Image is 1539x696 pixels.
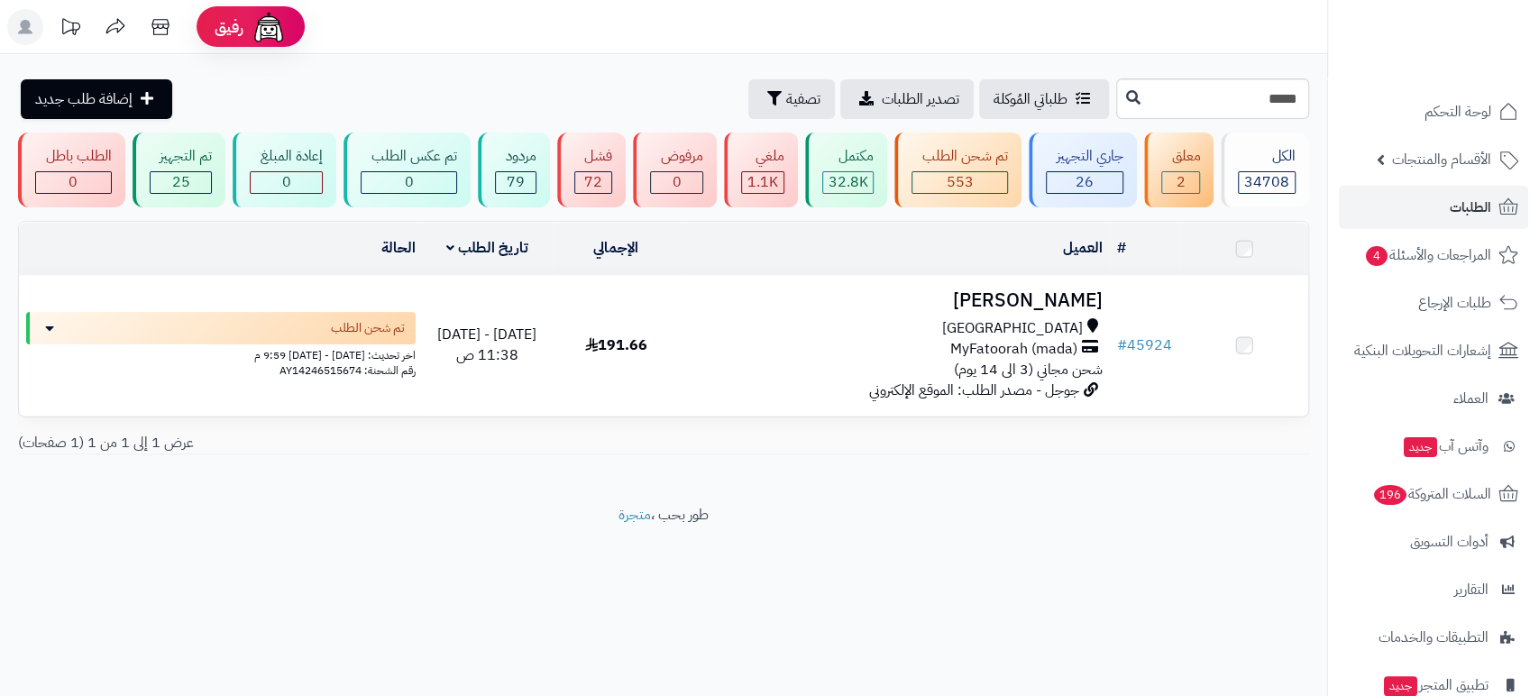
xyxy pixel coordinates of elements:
[495,146,536,167] div: مردود
[1063,237,1103,259] a: العميل
[446,237,528,259] a: تاريخ الطلب
[361,146,457,167] div: تم عكس الطلب
[331,319,405,337] span: تم شحن الطلب
[950,339,1077,360] span: MyFatoorah (mada)
[720,133,802,207] a: ملغي 1.1K
[35,146,112,167] div: الطلب باطل
[1339,186,1528,229] a: الطلبات
[954,359,1103,380] span: شحن مجاني (3 الى 14 يوم)
[1354,338,1491,363] span: إشعارات التحويلات البنكية
[5,433,664,453] div: عرض 1 إلى 1 من 1 (1 صفحات)
[1339,520,1528,563] a: أدوات التسويق
[282,171,291,193] span: 0
[882,88,959,110] span: تصدير الطلبات
[1410,529,1489,554] span: أدوات التسويق
[1418,290,1491,316] span: طلبات الإرجاع
[150,146,213,167] div: تم التجهيز
[1117,237,1126,259] a: #
[1117,334,1127,356] span: #
[802,133,892,207] a: مكتمل 32.8K
[1141,133,1218,207] a: معلق 2
[1046,146,1123,167] div: جاري التجهيز
[21,79,172,119] a: إضافة طلب جديد
[14,133,129,207] a: الطلب باطل 0
[1047,172,1122,193] div: 26
[911,146,1008,167] div: تم شحن الطلب
[1161,146,1201,167] div: معلق
[279,362,416,379] span: رقم الشحنة: AY14246515674
[979,79,1109,119] a: طلباتي المُوكلة
[48,9,93,50] a: تحديثات المنصة
[747,171,778,193] span: 1.1K
[994,88,1067,110] span: طلباتي المُوكلة
[742,172,783,193] div: 1135
[1453,386,1489,411] span: العملاء
[26,344,416,363] div: اخر تحديث: [DATE] - [DATE] 9:59 م
[1162,172,1200,193] div: 2
[1339,90,1528,133] a: لوحة التحكم
[1238,146,1296,167] div: الكل
[1339,616,1528,659] a: التطبيقات والخدمات
[1404,437,1437,457] span: جديد
[554,133,630,207] a: فشل 72
[474,133,554,207] a: مردود 79
[1454,577,1489,602] span: التقارير
[748,79,835,119] button: تصفية
[1339,377,1528,420] a: العملاء
[618,504,651,526] a: متجرة
[1364,243,1491,268] span: المراجعات والأسئلة
[229,133,340,207] a: إعادة المبلغ 0
[585,334,647,356] span: 191.66
[1025,133,1141,207] a: جاري التجهيز 26
[593,237,638,259] a: الإجمالي
[673,171,682,193] span: 0
[251,172,322,193] div: 0
[1176,171,1185,193] span: 2
[1117,334,1172,356] a: #45924
[36,172,111,193] div: 0
[823,172,874,193] div: 32816
[1244,171,1289,193] span: 34708
[912,172,1007,193] div: 553
[1339,234,1528,277] a: المراجعات والأسئلة4
[574,146,613,167] div: فشل
[507,171,525,193] span: 79
[129,133,230,207] a: تم التجهيز 25
[381,237,416,259] a: الحالة
[786,88,820,110] span: تصفية
[496,172,536,193] div: 79
[840,79,974,119] a: تصدير الطلبات
[1372,481,1491,507] span: السلات المتروكة
[1339,329,1528,372] a: إشعارات التحويلات البنكية
[575,172,612,193] div: 72
[1384,676,1417,696] span: جديد
[1402,434,1489,459] span: وآتس آب
[251,9,287,45] img: ai-face.png
[1339,425,1528,468] a: وآتس آبجديد
[1339,281,1528,325] a: طلبات الإرجاع
[942,318,1083,339] span: [GEOGRAPHIC_DATA]
[151,172,212,193] div: 25
[35,88,133,110] span: إضافة طلب جديد
[1076,171,1094,193] span: 26
[650,146,703,167] div: مرفوض
[629,133,720,207] a: مرفوض 0
[651,172,702,193] div: 0
[1217,133,1313,207] a: الكل34708
[172,171,190,193] span: 25
[1339,568,1528,611] a: التقارير
[404,171,413,193] span: 0
[250,146,323,167] div: إعادة المبلغ
[215,16,243,38] span: رفيق
[69,171,78,193] span: 0
[1392,147,1491,172] span: الأقسام والمنتجات
[584,171,602,193] span: 72
[1366,246,1388,267] span: 4
[362,172,456,193] div: 0
[1379,625,1489,650] span: التطبيقات والخدمات
[891,133,1025,207] a: تم شحن الطلب 553
[340,133,474,207] a: تم عكس الطلب 0
[822,146,875,167] div: مكتمل
[828,171,867,193] span: 32.8K
[1416,41,1522,79] img: logo-2.png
